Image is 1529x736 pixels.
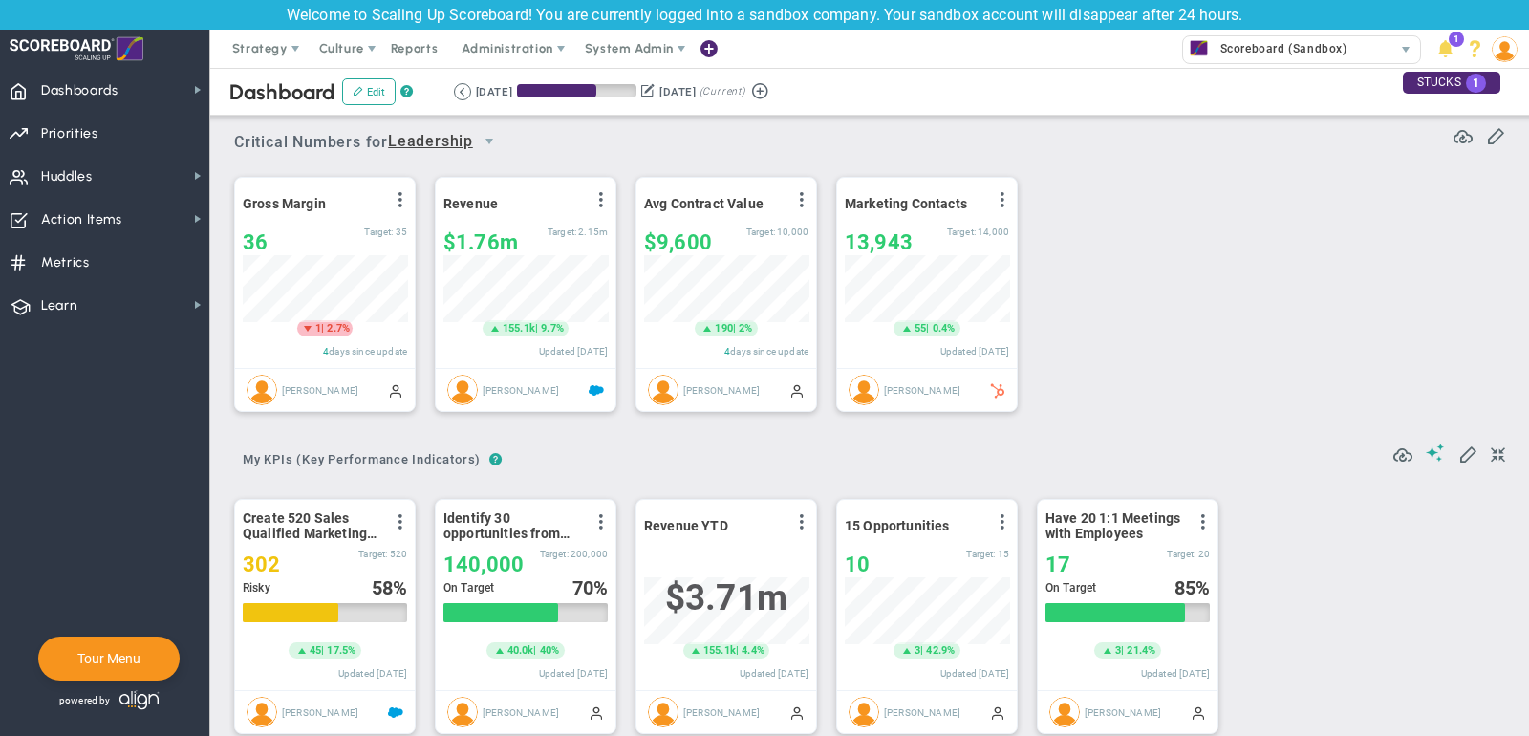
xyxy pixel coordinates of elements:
span: Target: [746,227,775,237]
span: 9.7% [541,322,564,335]
span: 15 [998,549,1009,559]
button: My KPIs (Key Performance Indicators) [234,444,489,478]
span: 155.1k [703,643,736,659]
span: days since update [730,346,808,357]
span: Priorities [41,114,98,154]
span: Administration [462,41,552,55]
span: Target: [966,549,995,559]
img: 193898.Person.photo [1492,36,1518,62]
span: Updated [DATE] [940,346,1009,357]
span: 35 [396,227,407,237]
span: Manually Updated [388,382,403,398]
li: Help & Frequently Asked Questions (FAQ) [1460,30,1490,68]
img: Hannah Dogru [648,697,678,727]
img: Hannah Dogru [849,697,879,727]
span: Manually Updated [789,382,805,398]
li: Announcements [1431,30,1460,68]
span: | [733,322,736,335]
span: 10 [845,552,870,576]
span: Edit or Add Critical Numbers [1486,125,1505,144]
span: | [926,322,929,335]
span: Target: [364,227,393,237]
span: Create 520 Sales Qualified Marketing Leads [243,510,381,541]
span: 3 [915,643,920,659]
span: 36 [243,230,268,254]
div: % [572,577,609,598]
span: Suggestions (AI Feature) [1426,444,1445,462]
span: | [736,644,739,657]
div: [DATE] [476,83,512,100]
span: 15 Opportunities [845,518,950,533]
span: [PERSON_NAME] [282,706,358,717]
img: Tom Johnson [447,375,478,405]
button: Tour Menu [72,650,146,667]
span: 13,943 [845,230,913,254]
span: 2.7% [327,322,350,335]
span: 20 [1198,549,1210,559]
span: [PERSON_NAME] [483,384,559,395]
span: Manually Updated [990,704,1005,720]
span: 21.4% [1127,644,1155,657]
span: On Target [1045,581,1096,595]
span: System Admin [585,41,674,55]
span: Salesforce Enabled<br ></span>Sandbox: Quarterly Leads and Opportunities [388,704,403,720]
span: $3,707,282 [665,577,787,618]
span: 4 [724,346,730,357]
span: Risky [243,581,270,595]
span: Critical Numbers for [234,125,510,161]
span: | [321,322,324,335]
img: Hannah Dogru [447,697,478,727]
span: 1 [1449,32,1464,47]
span: select [1392,36,1420,63]
span: 40.0k [507,643,534,659]
span: Updated [DATE] [539,346,608,357]
div: Period Progress: 66% Day 60 of 90 with 30 remaining. [517,84,636,97]
span: 155.1k [503,321,535,336]
span: Target: [540,549,569,559]
span: Reports [381,30,448,68]
span: 140,000 [443,552,524,576]
span: | [533,644,536,657]
span: 45 [310,643,321,659]
span: [PERSON_NAME] [683,706,760,717]
span: Strategy [232,41,288,55]
span: Have 20 1:1 Meetings with Employees [1045,510,1184,541]
span: Culture [319,41,364,55]
span: 520 [390,549,407,559]
span: Dashboard [229,79,335,105]
img: Jane Wilson [849,375,879,405]
span: $9,600 [644,230,712,254]
span: Manually Updated [1191,704,1206,720]
span: HubSpot Enabled [990,382,1005,398]
span: | [920,644,923,657]
button: Edit [342,78,396,105]
span: Metrics [41,243,90,283]
span: On Target [443,581,494,595]
span: 4.4% [742,644,764,657]
span: Scoreboard (Sandbox) [1211,36,1347,61]
span: 55 [915,321,926,336]
span: (Current) [700,83,745,100]
span: Target: [947,227,976,237]
span: 10,000 [777,227,808,237]
span: [PERSON_NAME] [483,706,559,717]
span: 1 [315,321,321,336]
span: 2% [739,322,752,335]
span: [PERSON_NAME] [884,706,960,717]
span: Updated [DATE] [1141,668,1210,679]
span: My KPIs (Key Performance Indicators) [234,444,489,475]
span: 85 [1174,576,1195,599]
span: 17.5% [327,644,355,657]
span: Updated [DATE] [940,668,1009,679]
span: Manually Updated [789,704,805,720]
span: Refresh Data [1454,124,1473,143]
span: [PERSON_NAME] [683,384,760,395]
span: Revenue YTD [644,518,728,533]
div: Powered by Align [38,685,242,715]
span: 200,000 [571,549,608,559]
span: select [473,125,506,158]
span: Target: [548,227,576,237]
span: | [535,322,538,335]
span: Revenue [443,196,498,211]
span: 1 [1466,74,1486,93]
